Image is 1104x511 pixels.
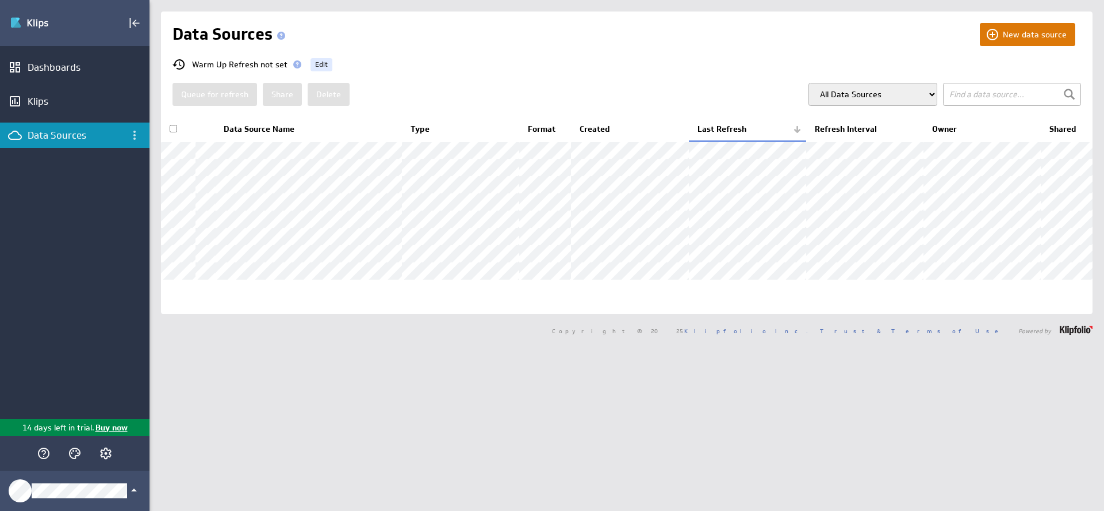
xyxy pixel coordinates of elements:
div: Help [34,444,53,463]
div: Collapse [125,13,144,33]
div: Go to Dashboards [10,14,90,32]
div: Data Sources [28,129,122,142]
th: Shared [1041,117,1092,142]
th: Data Source Name [215,117,402,142]
th: Created [571,117,688,142]
div: Themes [65,444,85,463]
span: Powered by [1018,328,1051,334]
span: Copyright © 2025 [552,328,808,334]
svg: Account and settings [99,447,113,460]
th: Type [402,117,519,142]
h1: Data Sources [172,23,290,46]
div: Data Sources menu [125,125,144,145]
p: 14 days left in trial. [22,422,94,434]
span: Warm Up Refresh not set [192,60,287,68]
button: Queue for refresh [172,83,257,106]
th: Refresh Interval [806,117,923,142]
button: New data source [980,23,1075,46]
input: Find a data source... [943,83,1081,106]
div: Account and settings [96,444,116,463]
img: Klipfolio klips logo [10,14,90,32]
th: Owner [923,117,1041,142]
a: Klipfolio Inc. [684,327,808,335]
span: Edit [315,58,328,71]
div: Klips [28,95,122,108]
th: Last Refresh [689,117,806,142]
svg: Themes [68,447,82,460]
img: logo-footer.png [1060,326,1092,335]
button: Edit [310,58,332,71]
button: Delete [308,83,350,106]
div: Dashboards [28,61,122,74]
th: Format [519,117,571,142]
button: Share [263,83,302,106]
a: Trust & Terms of Use [820,327,1006,335]
p: Buy now [94,422,128,434]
